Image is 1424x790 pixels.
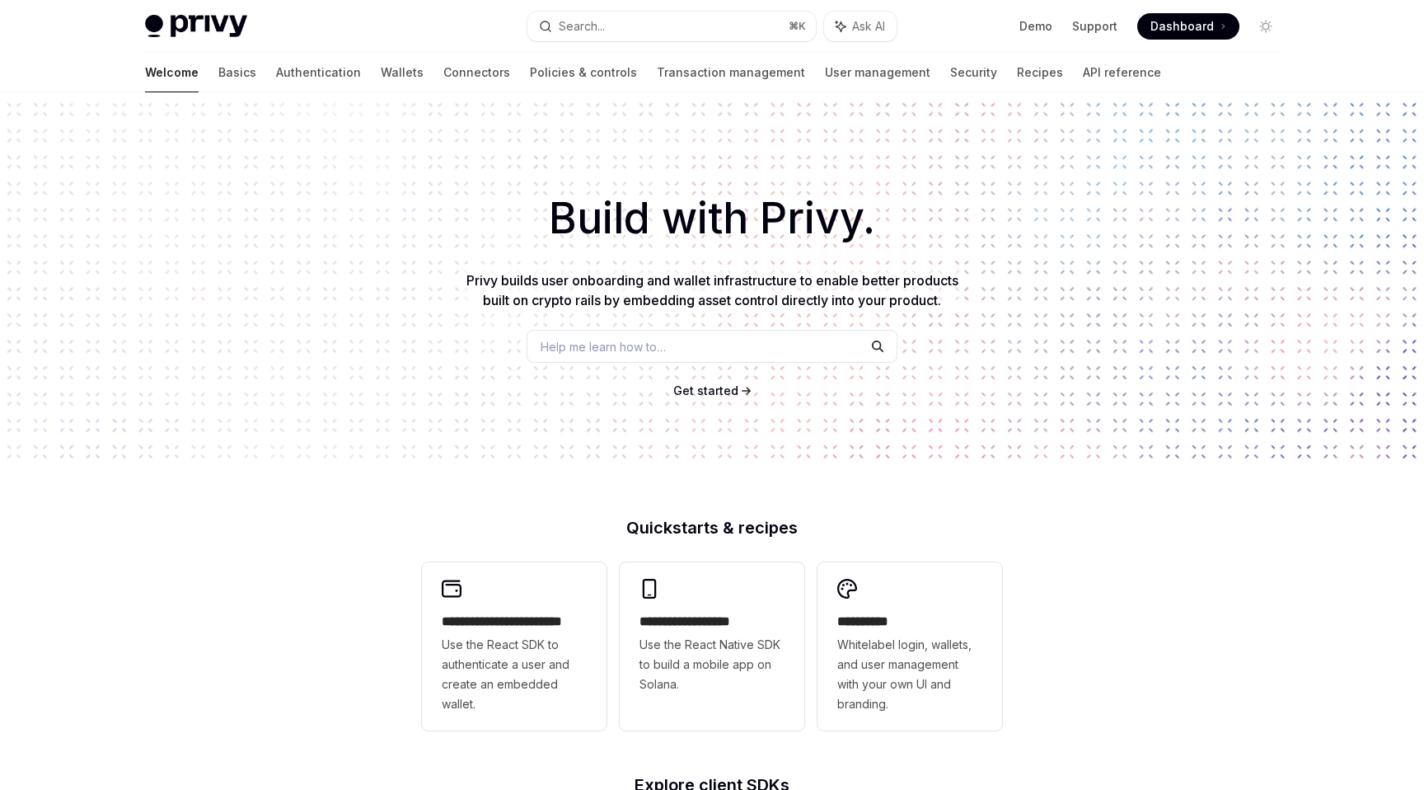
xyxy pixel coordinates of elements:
h1: Build with Privy. [26,186,1398,251]
span: ⌘ K [789,20,806,33]
a: **** *****Whitelabel login, wallets, and user management with your own UI and branding. [817,562,1002,731]
button: Search...⌘K [527,12,816,41]
a: Support [1072,18,1117,35]
span: Use the React Native SDK to build a mobile app on Solana. [639,635,785,694]
h2: Quickstarts & recipes [422,520,1002,536]
a: Transaction management [657,53,805,92]
a: Basics [218,53,256,92]
div: Search... [559,16,605,36]
a: Recipes [1017,53,1063,92]
span: Ask AI [852,18,885,35]
a: API reference [1083,53,1161,92]
a: Dashboard [1137,13,1239,40]
a: Connectors [443,53,510,92]
button: Ask AI [824,12,897,41]
button: Toggle dark mode [1253,13,1279,40]
a: Get started [673,383,738,399]
a: Authentication [276,53,361,92]
span: Help me learn how to… [541,338,666,355]
img: light logo [145,15,247,38]
span: Dashboard [1150,18,1214,35]
span: Use the React SDK to authenticate a user and create an embedded wallet. [442,635,587,714]
a: User management [825,53,930,92]
a: **** **** **** ***Use the React Native SDK to build a mobile app on Solana. [620,562,804,731]
a: Demo [1019,18,1052,35]
a: Policies & controls [530,53,637,92]
a: Security [950,53,997,92]
a: Wallets [381,53,424,92]
a: Welcome [145,53,199,92]
span: Get started [673,383,738,397]
span: Whitelabel login, wallets, and user management with your own UI and branding. [837,635,982,714]
span: Privy builds user onboarding and wallet infrastructure to enable better products built on crypto ... [466,272,958,308]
